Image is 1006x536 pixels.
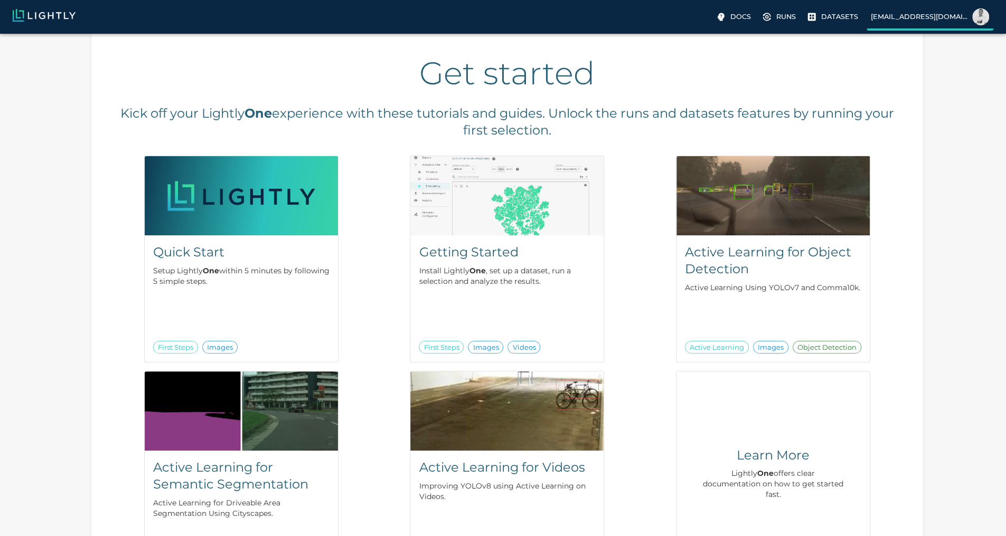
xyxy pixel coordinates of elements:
[804,8,862,25] a: Please complete one of our getting started guides to active the full UI
[871,12,968,22] p: [EMAIL_ADDRESS][DOMAIN_NAME]
[153,265,330,286] p: Setup Lightly within 5 minutes by following 5 simple steps.
[685,244,861,277] h5: Active Learning for Object Detection
[153,244,330,261] h5: Quick Start
[145,156,338,235] img: Quick Start
[112,54,901,92] h2: Get started
[112,105,901,139] h5: Kick off your Lightly experience with these tutorials and guides. Unlock the runs and datasets fe...
[203,266,219,275] b: One
[468,342,503,353] span: Images
[757,468,774,478] b: One
[153,497,330,519] p: Active Learning for Driveable Area Segmentation Using Cityscapes.
[419,459,595,476] h5: Active Learning for Videos
[153,459,330,493] h5: Active Learning for Semantic Segmentation
[410,371,604,451] img: Active Learning for Videos
[410,156,604,235] img: Getting Started
[154,342,198,353] span: First Steps
[730,12,751,22] p: Docs
[676,156,870,235] img: Active Learning for Object Detection
[867,5,993,28] a: [EMAIL_ADDRESS][DOMAIN_NAME]Petros Katsileros
[754,342,788,353] span: Images
[713,8,755,25] label: Docs
[702,447,844,464] h5: Learn More
[203,342,237,353] span: Images
[419,265,595,286] p: Install Lightly , set up a dataset, run a selection and analyze the results.
[419,244,595,261] h5: Getting Started
[972,8,989,25] img: Petros Katsileros
[469,266,485,275] b: One
[867,5,993,31] label: [EMAIL_ADDRESS][DOMAIN_NAME]Petros Katsileros
[685,342,748,353] span: Active Learning
[508,342,540,353] span: Videos
[145,371,338,451] img: Active Learning for Semantic Segmentation
[245,106,272,121] b: One
[419,481,595,502] p: Improving YOLOv8 using Active Learning on Videos.
[776,12,796,22] p: Runs
[759,8,800,25] a: Please complete one of our getting started guides to active the full UI
[13,9,76,22] img: Lightly
[702,468,844,500] p: Lightly offers clear documentation on how to get started fast.
[419,342,463,353] span: First Steps
[821,12,858,22] p: Datasets
[793,342,861,353] span: Object Detection
[685,282,861,293] p: Active Learning Using YOLOv7 and Comma10k.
